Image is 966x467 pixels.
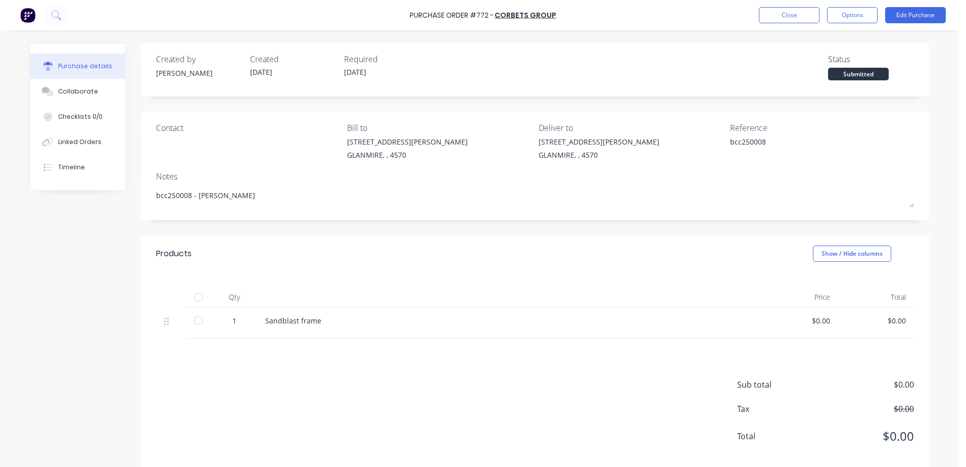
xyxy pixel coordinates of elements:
[30,79,125,104] button: Collaborate
[759,7,819,23] button: Close
[20,8,35,23] img: Factory
[737,430,813,442] span: Total
[813,246,891,262] button: Show / Hide columns
[220,315,249,326] div: 1
[737,403,813,415] span: Tax
[762,287,838,307] div: Price
[344,53,430,65] div: Required
[730,122,914,134] div: Reference
[813,379,914,391] span: $0.00
[813,403,914,415] span: $0.00
[58,137,102,147] div: Linked Orders
[885,7,946,23] button: Edit Purchase
[539,122,722,134] div: Deliver to
[347,150,468,160] div: GLANMIRE, , 4570
[828,68,889,80] div: Submitted
[58,87,98,96] div: Collaborate
[495,10,556,20] a: Corbets Group
[30,104,125,129] button: Checklists 0/0
[770,315,830,326] div: $0.00
[813,427,914,445] span: $0.00
[156,122,340,134] div: Contact
[58,62,112,71] div: Purchase details
[156,68,242,78] div: [PERSON_NAME]
[156,185,914,208] textarea: bcc250008 - [PERSON_NAME]
[58,163,85,172] div: Timeline
[30,54,125,79] button: Purchase details
[250,53,336,65] div: Created
[838,287,914,307] div: Total
[30,129,125,155] button: Linked Orders
[828,53,914,65] div: Status
[730,136,856,159] textarea: bcc250008
[58,112,103,121] div: Checklists 0/0
[737,379,813,391] span: Sub total
[265,315,754,326] div: Sandblast frame
[212,287,257,307] div: Qty
[347,122,531,134] div: Bill to
[539,150,659,160] div: GLANMIRE, , 4570
[347,136,468,147] div: [STREET_ADDRESS][PERSON_NAME]
[30,155,125,180] button: Timeline
[846,315,906,326] div: $0.00
[156,53,242,65] div: Created by
[410,10,494,21] div: Purchase Order #772 -
[827,7,878,23] button: Options
[539,136,659,147] div: [STREET_ADDRESS][PERSON_NAME]
[156,248,191,260] div: Products
[156,170,914,182] div: Notes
